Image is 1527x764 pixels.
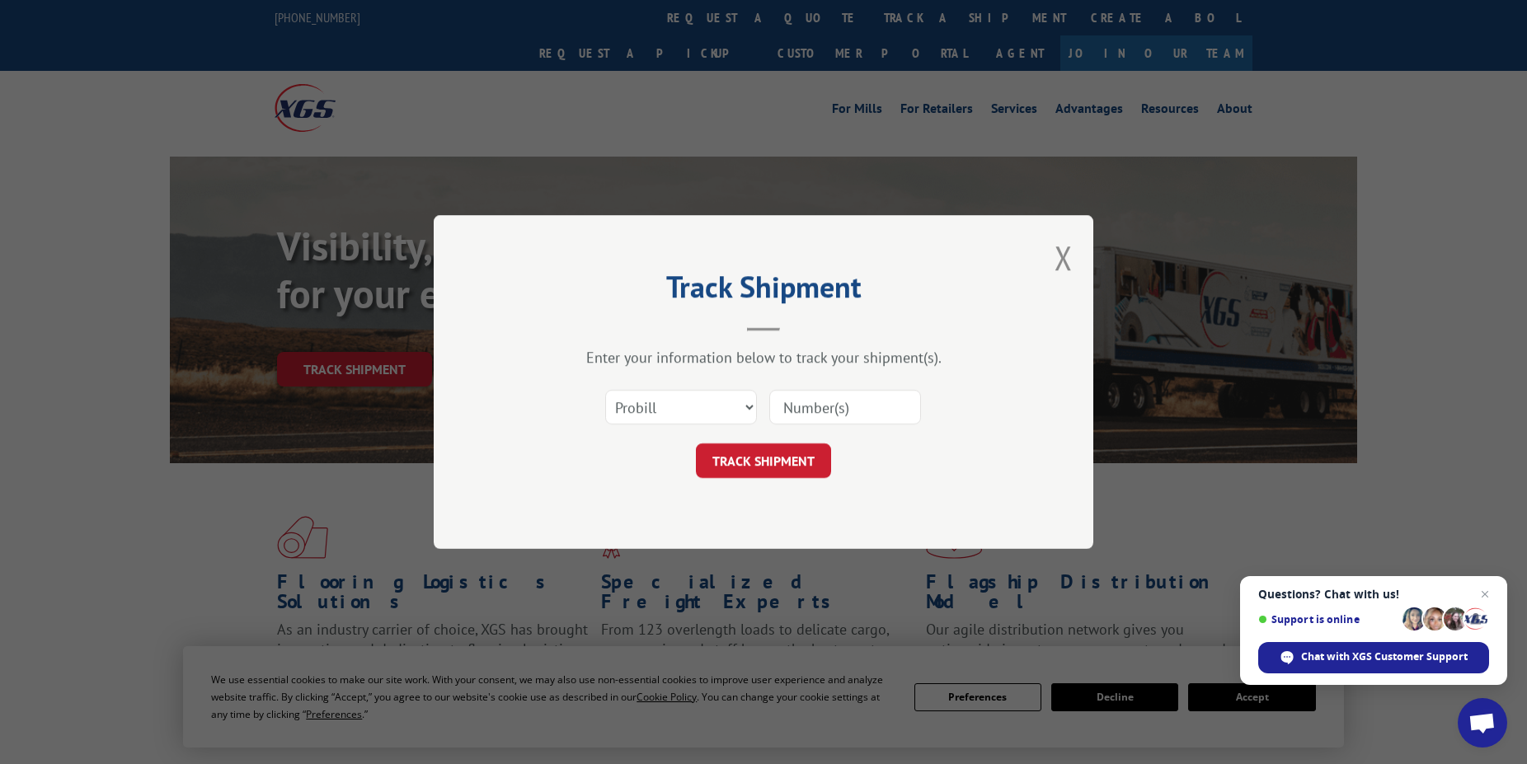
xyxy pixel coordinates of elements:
[1301,649,1468,664] span: Chat with XGS Customer Support
[1258,642,1489,673] div: Chat with XGS Customer Support
[516,275,1011,307] h2: Track Shipment
[1475,584,1495,604] span: Close chat
[769,390,921,424] input: Number(s)
[516,348,1011,367] div: Enter your information below to track your shipment(s).
[696,443,831,478] button: TRACK SHIPMENT
[1258,588,1489,601] span: Questions? Chat with us!
[1055,236,1073,279] button: Close modal
[1458,698,1507,748] div: Open chat
[1258,613,1397,626] span: Support is online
